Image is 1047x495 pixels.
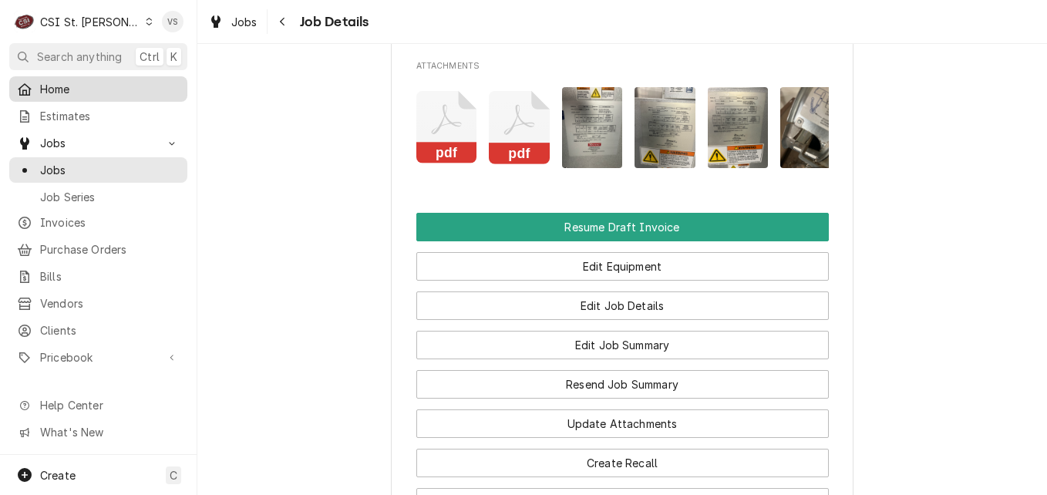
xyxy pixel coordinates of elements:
[40,241,180,258] span: Purchase Orders
[40,268,180,285] span: Bills
[416,281,829,320] div: Button Group Row
[416,320,829,359] div: Button Group Row
[9,184,187,210] a: Job Series
[9,392,187,418] a: Go to Help Center
[40,295,180,311] span: Vendors
[562,87,623,168] img: lKf3SViITFqSxrjRJGlC
[416,87,477,168] button: pdf
[416,370,829,399] button: Resend Job Summary
[140,49,160,65] span: Ctrl
[9,237,187,262] a: Purchase Orders
[40,108,180,124] span: Estimates
[416,213,829,241] div: Button Group Row
[9,210,187,235] a: Invoices
[14,11,35,32] div: CSI St. Louis's Avatar
[40,424,178,440] span: What's New
[780,87,841,168] img: 58she7tNTSrFvFqokoqA
[162,11,183,32] div: VS
[170,49,177,65] span: K
[635,87,695,168] img: 7aeVcWRNS22OvdQz89as
[40,469,76,482] span: Create
[9,157,187,183] a: Jobs
[40,349,157,365] span: Pricebook
[9,43,187,70] button: Search anythingCtrlK
[37,49,122,65] span: Search anything
[202,9,264,35] a: Jobs
[271,9,295,34] button: Navigate back
[416,252,829,281] button: Edit Equipment
[40,322,180,338] span: Clients
[416,60,829,180] div: Attachments
[9,264,187,289] a: Bills
[9,103,187,129] a: Estimates
[416,449,829,477] button: Create Recall
[40,135,157,151] span: Jobs
[9,345,187,370] a: Go to Pricebook
[40,214,180,231] span: Invoices
[416,409,829,438] button: Update Attachments
[416,291,829,320] button: Edit Job Details
[9,419,187,445] a: Go to What's New
[9,76,187,102] a: Home
[295,12,369,32] span: Job Details
[170,467,177,483] span: C
[40,14,140,30] div: CSI St. [PERSON_NAME]
[162,11,183,32] div: Vicky Stuesse's Avatar
[416,399,829,438] div: Button Group Row
[40,189,180,205] span: Job Series
[708,87,769,168] img: PXLq3FAWSfaisc9xhMhQ
[40,397,178,413] span: Help Center
[9,130,187,156] a: Go to Jobs
[489,87,550,168] button: pdf
[416,241,829,281] div: Button Group Row
[14,11,35,32] div: C
[416,359,829,399] div: Button Group Row
[9,318,187,343] a: Clients
[416,438,829,477] div: Button Group Row
[9,291,187,316] a: Vendors
[40,162,180,178] span: Jobs
[416,213,829,241] button: Resume Draft Invoice
[416,60,829,72] span: Attachments
[416,75,829,180] span: Attachments
[40,81,180,97] span: Home
[231,14,258,30] span: Jobs
[416,331,829,359] button: Edit Job Summary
